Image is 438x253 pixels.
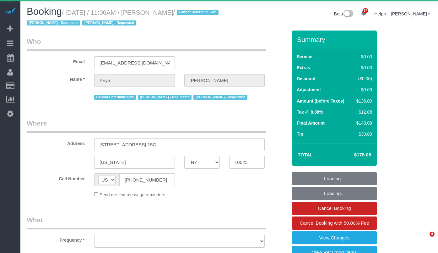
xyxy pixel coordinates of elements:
div: $0.00 [354,87,372,93]
span: Send me text message reminders [100,192,165,197]
span: Cannot Determine Size [94,95,136,100]
a: Cancel Booking with 50.00% Fee [292,216,377,230]
label: Extras [297,65,310,71]
a: [PERSON_NAME] [391,11,430,16]
input: City [94,156,175,169]
span: [PERSON_NAME] - Requested [138,95,192,100]
strong: Total [298,152,313,157]
a: Beta [334,11,354,16]
input: Last Name [184,74,265,87]
div: $148.08 [354,120,372,126]
div: $12.08 [354,109,372,115]
input: Zip Code [229,156,265,169]
img: Automaid Logo [4,6,16,15]
label: Address [22,138,89,147]
legend: Where [27,119,266,133]
legend: Who [27,37,266,51]
div: $30.00 [354,131,372,137]
span: [PERSON_NAME] - Requested [27,20,80,25]
label: Final Amount [297,120,325,126]
label: Tax @ 8.88% [297,109,323,115]
label: Amount (before Taxes) [297,98,344,104]
input: First Name [94,74,175,87]
a: Cancel Booking [292,202,377,215]
label: Name * [22,74,89,82]
div: $136.00 [354,98,372,104]
a: Help [374,11,387,16]
span: 4 [430,232,435,237]
label: Service [297,53,312,60]
a: 17 [358,6,370,20]
label: Adjustment [297,87,321,93]
iframe: Intercom live chat [417,232,432,247]
span: Cancel Booking with 50.00% Fee [300,220,369,226]
label: Cell Number [22,173,89,182]
input: Cell Number [119,173,175,186]
legend: What [27,215,266,229]
div: $0.00 [354,65,372,71]
label: Frequency * [22,235,89,243]
img: New interface [343,10,353,18]
a: View Changes [292,231,377,245]
span: [PERSON_NAME] - Requested [193,95,247,100]
span: Booking [27,6,62,17]
span: 17 [363,8,368,13]
div: $0.00 [354,53,372,60]
label: Discount [297,76,316,82]
h3: Summary [297,36,374,43]
label: Email [22,56,89,65]
input: Email [94,56,175,69]
span: [PERSON_NAME] - Requested [82,20,136,25]
h4: $178.08 [335,152,371,158]
label: Tip [297,131,303,137]
span: Cannot Determine Size [177,10,219,15]
div: ($0.00) [354,76,372,82]
small: / [DATE] / 11:00AM / [PERSON_NAME] [27,9,220,27]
